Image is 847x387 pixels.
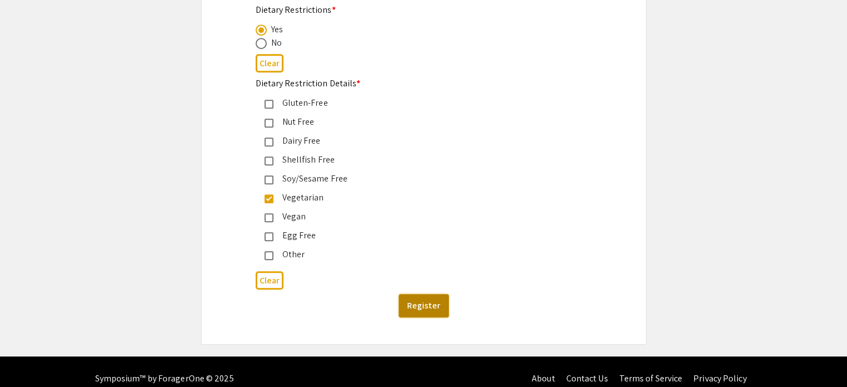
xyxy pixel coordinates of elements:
[271,36,282,50] div: No
[256,4,336,16] mat-label: Dietary Restrictions
[273,153,565,166] div: Shellfish Free
[273,210,565,223] div: Vegan
[256,54,283,72] button: Clear
[566,373,608,384] a: Contact Us
[619,373,682,384] a: Terms of Service
[256,271,283,290] button: Clear
[273,96,565,110] div: Gluten-Free
[273,191,565,204] div: Vegetarian
[273,115,565,129] div: Nut Free
[532,373,555,384] a: About
[273,172,565,185] div: Soy/Sesame Free
[8,337,47,379] iframe: Chat
[271,23,283,36] div: Yes
[399,294,449,317] button: Register
[273,229,565,242] div: Egg Free
[273,248,565,261] div: Other
[693,373,746,384] a: Privacy Policy
[273,134,565,148] div: Dairy Free
[256,77,361,89] mat-label: Dietary Restriction Details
